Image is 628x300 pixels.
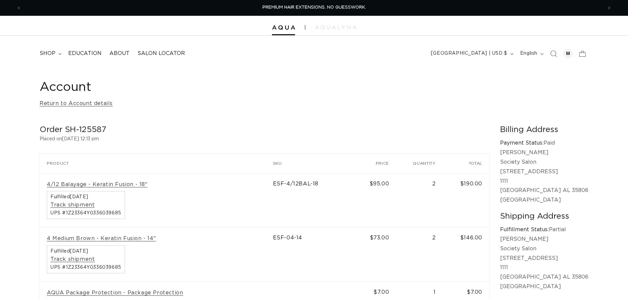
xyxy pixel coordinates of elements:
a: AQUA Package Protection - Package Protection [47,289,183,296]
img: aqualyna.com [315,25,356,29]
time: [DATE] 12:13 pm [62,137,99,141]
span: shop [40,50,55,57]
p: Placed on [40,135,490,143]
strong: Fulfillment Status: [500,227,549,232]
td: $146.00 [443,227,490,282]
a: Education [64,46,105,61]
td: 2 [396,227,443,282]
span: $95.00 [370,181,389,186]
h2: Shipping Address [500,211,588,222]
td: 2 [396,173,443,227]
th: Quantity [396,153,443,173]
h2: Billing Address [500,125,588,135]
button: [GEOGRAPHIC_DATA] | USD $ [427,47,516,60]
p: Paid [500,138,588,148]
time: [DATE] [70,249,88,254]
summary: Search [546,46,561,61]
th: Price [355,153,396,173]
th: Product [40,153,273,173]
strong: Payment Status: [500,140,544,146]
summary: shop [36,46,64,61]
span: [GEOGRAPHIC_DATA] | USD $ [431,50,507,57]
h1: Account [40,79,588,95]
a: 4/12 Balayage - Keratin Fusion - 18" [47,181,148,188]
span: About [109,50,130,57]
td: $190.00 [443,173,490,227]
span: UPS #1Z23364Y0336039685 [50,211,121,215]
a: Track shipment [50,256,95,263]
button: Next announcement [602,2,616,14]
span: $73.00 [370,235,389,240]
span: $7.00 [374,289,389,295]
span: UPS #1Z23364Y0336039685 [50,265,121,270]
img: Aqua Hair Extensions [272,25,295,30]
span: Salon Locator [137,50,185,57]
a: Return to Account details [40,99,113,108]
span: Education [68,50,102,57]
td: ESF-4/12BAL-18 [273,173,355,227]
th: Total [443,153,490,173]
time: [DATE] [70,195,88,199]
a: 4 Medium Brown - Keratin Fusion - 14" [47,235,156,242]
p: [PERSON_NAME] Society Salon [STREET_ADDRESS] 1111 [GEOGRAPHIC_DATA] AL 35806 [GEOGRAPHIC_DATA] [500,234,588,291]
button: English [516,47,546,60]
span: English [520,50,537,57]
h2: Order SH-125587 [40,125,490,135]
span: PREMIUM HAIR EXTENSIONS. NO GUESSWORK. [262,5,366,10]
button: Previous announcement [12,2,26,14]
p: Partial [500,225,588,234]
a: Track shipment [50,202,95,208]
td: ESF-04-14 [273,227,355,282]
th: SKU [273,153,355,173]
span: Fulfilled [50,195,121,199]
p: [PERSON_NAME] Society Salon [STREET_ADDRESS] 1111 [GEOGRAPHIC_DATA] AL 35806 [GEOGRAPHIC_DATA] [500,148,588,205]
a: About [105,46,134,61]
a: Salon Locator [134,46,189,61]
span: Fulfilled [50,249,121,254]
